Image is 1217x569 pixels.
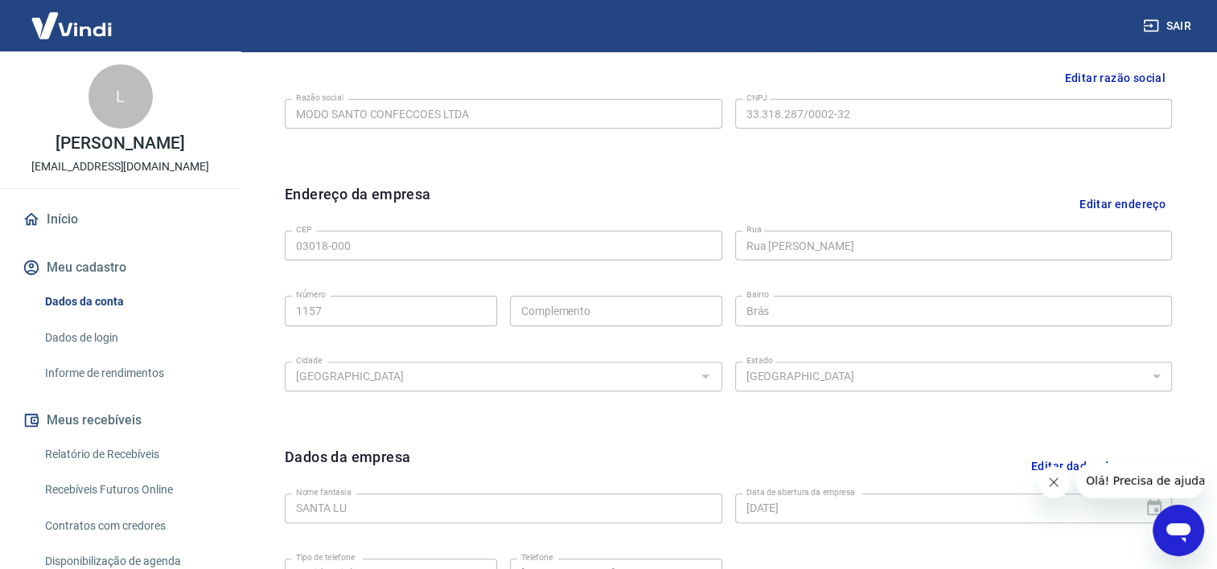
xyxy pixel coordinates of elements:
[19,403,221,438] button: Meus recebíveis
[746,354,773,366] label: Estado
[285,183,431,224] h6: Endereço da empresa
[296,551,355,563] label: Tipo de telefone
[56,135,184,152] p: [PERSON_NAME]
[1025,446,1172,487] button: Editar dados da empresa
[1073,183,1172,224] button: Editar endereço
[88,64,153,129] div: L
[290,366,691,387] input: Digite aqui algumas palavras para buscar a cidade
[1038,466,1070,498] iframe: Fechar mensagem
[296,486,352,498] label: Nome fantasia
[746,223,762,235] label: Rua
[746,289,769,301] label: Bairro
[19,1,124,50] img: Vindi
[1153,505,1204,556] iframe: Botão para abrir a janela de mensagens
[296,289,326,301] label: Número
[19,250,221,285] button: Meu cadastro
[19,202,221,237] a: Início
[521,551,553,563] label: Telefone
[735,493,1133,523] input: DD/MM/YYYY
[285,446,410,487] h6: Dados da empresa
[39,473,221,506] a: Recebíveis Futuros Online
[296,92,343,104] label: Razão social
[296,354,322,366] label: Cidade
[746,92,767,104] label: CNPJ
[10,11,135,24] span: Olá! Precisa de ajuda?
[1058,63,1172,93] button: Editar razão social
[296,223,311,235] label: CEP
[1076,463,1204,498] iframe: Mensagem da empresa
[39,438,221,471] a: Relatório de Recebíveis
[39,285,221,318] a: Dados da conta
[31,158,209,175] p: [EMAIL_ADDRESS][DOMAIN_NAME]
[746,486,855,498] label: Data de abertura da empresa
[1140,11,1198,41] button: Sair
[39,321,221,354] a: Dados de login
[39,510,221,542] a: Contratos com credores
[39,357,221,390] a: Informe de rendimentos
